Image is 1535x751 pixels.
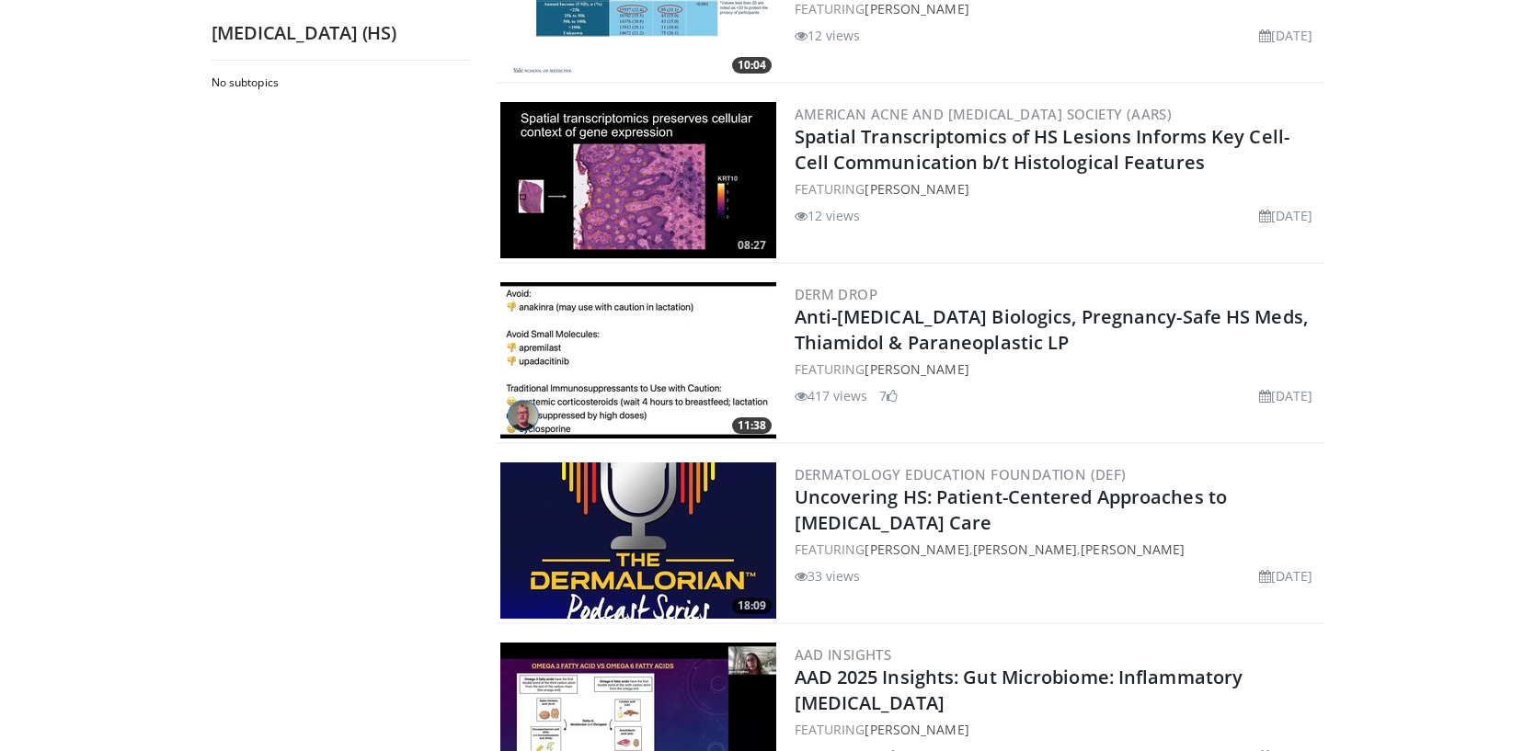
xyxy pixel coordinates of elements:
li: 417 views [795,386,868,405]
li: [DATE] [1259,206,1313,225]
a: Anti-[MEDICAL_DATA] Biologics, Pregnancy-Safe HS Meds, Thiamidol & Paraneoplastic LP [795,304,1308,355]
div: FEATURING [795,359,1321,379]
img: c28dcab7-17ed-4f75-a495-98eba445c761.300x170_q85_crop-smart_upscale.jpg [500,282,776,438]
a: [PERSON_NAME] [973,540,1077,558]
a: 08:27 [500,102,776,258]
a: [PERSON_NAME] [1081,540,1185,558]
li: 7 [879,386,898,405]
img: 65a4f5ff-1c17-4281-9210-89930f85e3c1.300x170_q85_crop-smart_upscale.jpg [500,102,776,258]
a: [PERSON_NAME] [865,180,968,198]
li: [DATE] [1259,386,1313,405]
li: [DATE] [1259,26,1313,45]
a: 11:38 [500,282,776,438]
a: AAD Insights [795,645,892,664]
a: [PERSON_NAME] [865,360,968,378]
a: [PERSON_NAME] [865,721,968,738]
img: 413f37d1-eeff-401b-b37c-5d2ac4fb9028.300x170_q85_crop-smart_upscale.jpg [500,462,776,619]
li: [DATE] [1259,566,1313,586]
div: FEATURING , , [795,540,1321,559]
li: 12 views [795,26,861,45]
div: FEATURING [795,720,1321,739]
a: American Acne and [MEDICAL_DATA] Society (AARS) [795,105,1173,123]
a: Spatial Transcriptomics of HS Lesions Informs Key Cell-Cell Communication b/t Histological Features [795,124,1290,175]
h2: [MEDICAL_DATA] (HS) [212,21,469,45]
a: Derm Drop [795,285,878,303]
span: 10:04 [732,57,772,74]
a: AAD 2025 Insights: Gut Microbiome: Inflammatory [MEDICAL_DATA] [795,665,1243,715]
li: 33 views [795,566,861,586]
li: 12 views [795,206,861,225]
a: [PERSON_NAME] [865,540,968,558]
h2: No subtopics [212,75,464,90]
span: 08:27 [732,237,772,254]
a: 18:09 [500,462,776,619]
div: FEATURING [795,179,1321,199]
span: 11:38 [732,417,772,434]
a: Uncovering HS: Patient-Centered Approaches to [MEDICAL_DATA] Care [795,484,1228,535]
span: 18:09 [732,597,772,614]
a: Dermatology Education Foundation (DEF) [795,465,1127,484]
